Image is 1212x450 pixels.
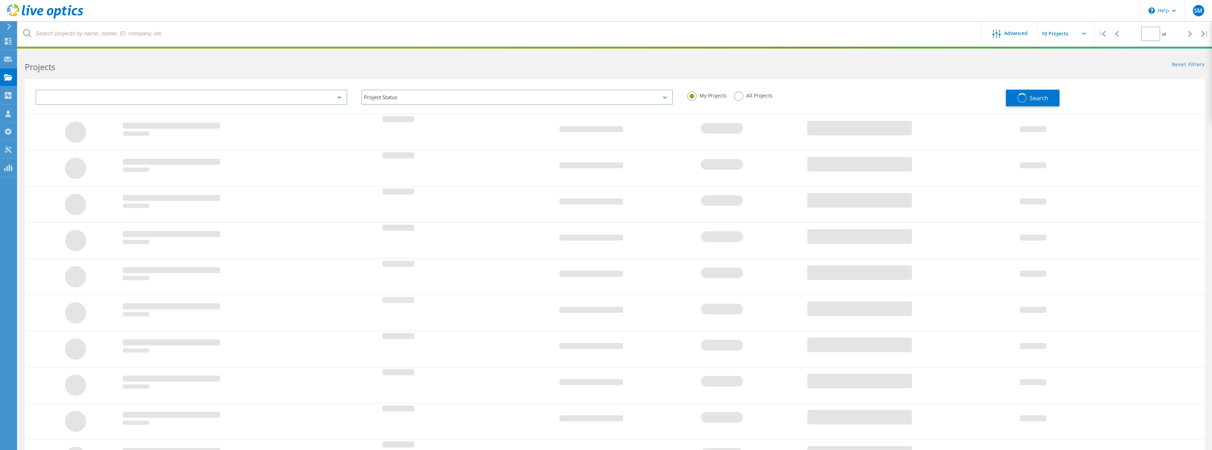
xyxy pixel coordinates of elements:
[361,90,673,105] div: Project Status
[25,61,55,73] b: Projects
[734,91,773,98] label: All Projects
[687,91,727,98] label: My Projects
[1194,8,1202,13] span: SM
[1197,21,1212,46] div: |
[1030,94,1048,102] span: Search
[1006,90,1059,106] button: Search
[18,21,982,46] input: Search projects by name, owner, ID, company, etc
[7,15,83,20] a: Live Optics Dashboard
[1162,31,1166,37] span: of
[1172,62,1205,68] a: Reset Filters
[1149,7,1155,14] svg: \n
[1095,21,1109,46] div: |
[1004,31,1028,36] span: Advanced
